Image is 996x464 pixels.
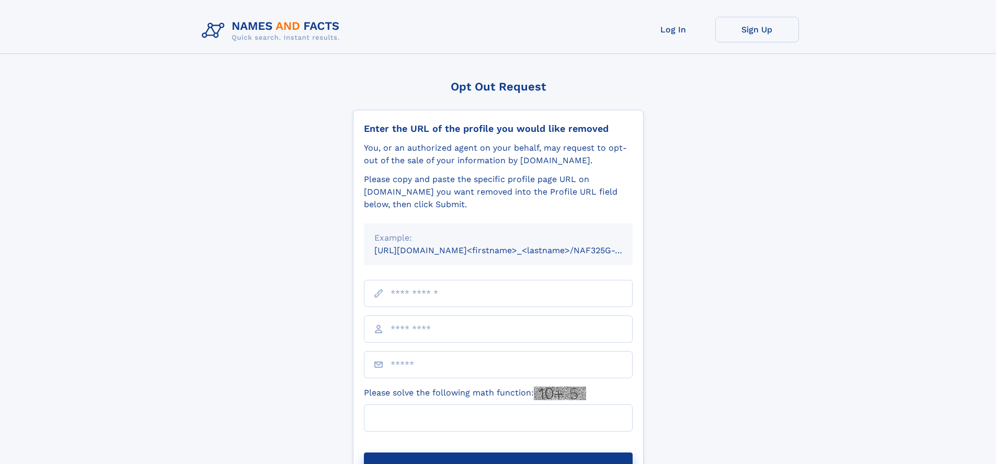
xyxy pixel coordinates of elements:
[632,17,715,42] a: Log In
[353,80,644,93] div: Opt Out Request
[364,123,633,134] div: Enter the URL of the profile you would like removed
[364,142,633,167] div: You, or an authorized agent on your behalf, may request to opt-out of the sale of your informatio...
[364,387,586,400] label: Please solve the following math function:
[715,17,799,42] a: Sign Up
[198,17,348,45] img: Logo Names and Facts
[374,232,622,244] div: Example:
[374,245,652,255] small: [URL][DOMAIN_NAME]<firstname>_<lastname>/NAF325G-xxxxxxxx
[364,173,633,211] div: Please copy and paste the specific profile page URL on [DOMAIN_NAME] you want removed into the Pr...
